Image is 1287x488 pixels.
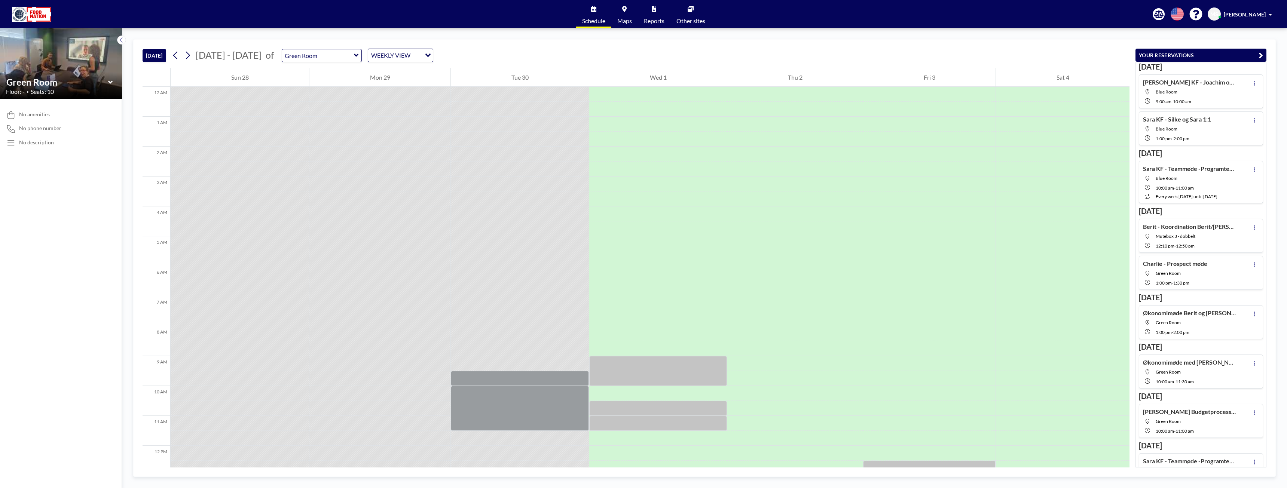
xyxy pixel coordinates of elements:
span: every week [DATE] until [DATE] [1156,194,1217,199]
span: 10:00 AM [1156,185,1174,191]
span: Other sites [676,18,705,24]
span: - [1174,428,1176,434]
h3: [DATE] [1139,62,1263,71]
div: 12 PM [143,446,170,476]
h3: [DATE] [1139,441,1263,450]
span: Reports [644,18,664,24]
h4: [PERSON_NAME] Budgetprocesser med [PERSON_NAME] [1143,408,1236,415]
div: 5 AM [143,236,170,266]
span: Mutebox 3 - dobbelt [1156,233,1195,239]
span: 12:50 PM [1176,243,1195,249]
h3: [DATE] [1139,148,1263,158]
span: Green Room [1156,418,1181,424]
div: Sat 4 [996,68,1129,87]
input: Green Room [6,77,108,88]
div: Wed 1 [589,68,727,87]
img: organization-logo [12,7,51,22]
span: - [1171,99,1173,104]
span: - [1174,379,1176,384]
span: No amenities [19,111,50,118]
div: 12 AM [143,87,170,117]
span: Green Room [1156,270,1181,276]
div: Mon 29 [309,68,450,87]
span: 2:00 PM [1173,136,1189,141]
span: Blue Room [1156,175,1177,181]
div: 7 AM [143,296,170,326]
div: Search for option [368,49,433,62]
h3: [DATE] [1139,293,1263,302]
h4: Økonomimøde Berit og [PERSON_NAME] [1143,309,1236,317]
div: 4 AM [143,206,170,236]
input: Green Room [282,49,354,62]
h4: Økonomimøde med [PERSON_NAME] [1143,359,1236,366]
span: 11:00 AM [1176,428,1194,434]
span: 10:00 AM [1156,379,1174,384]
h4: Sara KF - Silke og Sara 1:1 [1143,116,1211,123]
span: 12:10 PM [1156,243,1174,249]
h4: Charlie - Prospect møde [1143,260,1207,267]
h4: Sara KF - Teammøde -Programteam [1143,165,1236,172]
div: Sun 28 [171,68,309,87]
span: [PERSON_NAME] [1224,11,1266,18]
div: 9 AM [143,356,170,386]
div: Fri 3 [863,68,996,87]
h4: Berit - Koordination Berit/[PERSON_NAME] [1143,223,1236,230]
span: Maps [617,18,632,24]
span: 10:00 AM [1173,99,1191,104]
div: 8 AM [143,326,170,356]
span: - [1172,136,1173,141]
span: 10:00 AM [1156,428,1174,434]
span: 1:30 PM [1173,280,1189,286]
div: 2 AM [143,147,170,177]
span: No phone number [19,125,61,132]
span: Blue Room [1156,89,1177,95]
span: • [27,89,29,94]
div: Tue 30 [451,68,589,87]
div: 6 AM [143,266,170,296]
span: 1:00 PM [1156,329,1172,335]
span: Green Room [1156,320,1181,325]
span: WEEKLY VIEW [370,50,412,60]
span: 11:00 AM [1176,185,1194,191]
span: 9:00 AM [1156,99,1171,104]
div: 1 AM [143,117,170,147]
span: Blue Room [1156,126,1177,132]
div: 10 AM [143,386,170,416]
span: - [1172,329,1173,335]
div: No description [19,139,54,146]
div: 3 AM [143,177,170,206]
h3: [DATE] [1139,342,1263,352]
h3: [DATE] [1139,392,1263,401]
input: Search for option [413,50,421,60]
span: 1:00 PM [1156,136,1172,141]
span: 2:00 PM [1173,329,1189,335]
span: Floor: - [6,88,25,95]
span: 1:00 PM [1156,280,1172,286]
span: - [1174,185,1176,191]
span: of [266,49,274,61]
span: [DATE] - [DATE] [196,49,262,61]
span: 11:30 AM [1176,379,1194,384]
button: YOUR RESERVATIONS [1135,49,1266,62]
span: Green Room [1156,369,1181,375]
button: [DATE] [143,49,166,62]
span: MS [1210,11,1218,18]
h3: [DATE] [1139,206,1263,216]
div: Thu 2 [727,68,863,87]
span: Seats: 10 [31,88,54,95]
span: - [1172,280,1173,286]
h4: [PERSON_NAME] KF - Joachim og [PERSON_NAME] [1143,79,1236,86]
span: Schedule [582,18,605,24]
span: - [1174,243,1176,249]
h4: Sara KF - Teammøde -Programteam [1143,457,1236,465]
div: 11 AM [143,416,170,446]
